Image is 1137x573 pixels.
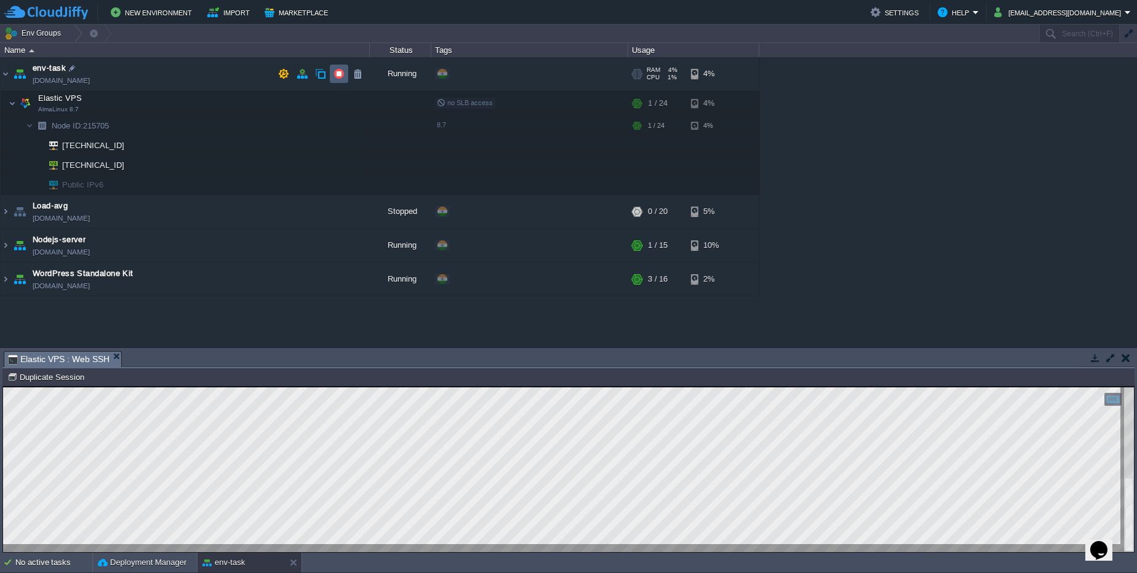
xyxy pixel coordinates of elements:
[1085,524,1125,561] iframe: chat widget
[8,352,110,367] span: Elastic VPS : Web SSH
[647,66,660,74] span: RAM
[691,195,731,228] div: 5%
[33,116,50,135] img: AMDAwAAAACH5BAEAAAAALAAAAAABAAEAAAICRAEAOw==
[691,91,731,116] div: 4%
[15,553,92,572] div: No active tasks
[7,371,88,382] button: Duplicate Session
[61,180,105,189] a: Public IPv6
[61,175,105,194] span: Public IPv6
[33,267,134,280] a: WordPress Standalone Kit
[11,263,28,296] img: AMDAwAAAACH5BAEAAAAALAAAAAABAAEAAAICRAEAOw==
[4,5,88,20] img: CloudJiffy
[202,556,245,569] button: env-task
[26,116,33,135] img: AMDAwAAAACH5BAEAAAAALAAAAAABAAEAAAICRAEAOw==
[629,43,759,57] div: Usage
[370,57,431,90] div: Running
[50,121,111,131] span: 215705
[432,43,628,57] div: Tags
[648,195,668,228] div: 0 / 20
[994,5,1125,20] button: [EMAIL_ADDRESS][DOMAIN_NAME]
[647,74,660,81] span: CPU
[61,156,126,175] span: [TECHNICAL_ID]
[370,263,431,296] div: Running
[1,57,10,90] img: AMDAwAAAACH5BAEAAAAALAAAAAABAAEAAAICRAEAOw==
[11,229,28,262] img: AMDAwAAAACH5BAEAAAAALAAAAAABAAEAAAICRAEAOw==
[265,5,332,20] button: Marketplace
[33,200,68,212] a: Load-avg
[1,195,10,228] img: AMDAwAAAACH5BAEAAAAALAAAAAABAAEAAAICRAEAOw==
[1,229,10,262] img: AMDAwAAAACH5BAEAAAAALAAAAAABAAEAAAICRAEAOw==
[33,62,66,74] a: env-task
[33,212,90,224] span: [DOMAIN_NAME]
[665,66,677,74] span: 4%
[41,136,58,155] img: AMDAwAAAACH5BAEAAAAALAAAAAABAAEAAAICRAEAOw==
[437,121,446,128] span: 8.7
[41,175,58,194] img: AMDAwAAAACH5BAEAAAAALAAAAAABAAEAAAICRAEAOw==
[648,91,668,116] div: 1 / 24
[52,121,83,130] span: Node ID:
[17,91,34,116] img: AMDAwAAAACH5BAEAAAAALAAAAAABAAEAAAICRAEAOw==
[61,141,126,150] a: [TECHNICAL_ID]
[370,195,431,228] div: Stopped
[61,160,126,170] a: [TECHNICAL_ID]
[33,74,90,87] span: [DOMAIN_NAME]
[437,99,493,106] span: no SLB access
[61,136,126,155] span: [TECHNICAL_ID]
[648,229,668,262] div: 1 / 15
[3,387,1134,552] iframe: To enrich screen reader interactions, please activate Accessibility in Grammarly extension settings
[33,156,41,175] img: AMDAwAAAACH5BAEAAAAALAAAAAABAAEAAAICRAEAOw==
[648,116,664,135] div: 1 / 24
[33,280,90,292] a: [DOMAIN_NAME]
[33,136,41,155] img: AMDAwAAAACH5BAEAAAAALAAAAAABAAEAAAICRAEAOw==
[1,43,369,57] div: Name
[9,91,16,116] img: AMDAwAAAACH5BAEAAAAALAAAAAABAAEAAAICRAEAOw==
[98,556,186,569] button: Deployment Manager
[4,25,65,42] button: Env Groups
[33,234,86,246] a: Nodejs-server
[691,263,731,296] div: 2%
[691,229,731,262] div: 10%
[871,5,922,20] button: Settings
[938,5,973,20] button: Help
[37,93,84,103] span: Elastic VPS
[11,195,28,228] img: AMDAwAAAACH5BAEAAAAALAAAAAABAAEAAAICRAEAOw==
[41,156,58,175] img: AMDAwAAAACH5BAEAAAAALAAAAAABAAEAAAICRAEAOw==
[370,229,431,262] div: Running
[11,57,28,90] img: AMDAwAAAACH5BAEAAAAALAAAAAABAAEAAAICRAEAOw==
[370,43,431,57] div: Status
[33,246,90,258] a: [DOMAIN_NAME]
[1,263,10,296] img: AMDAwAAAACH5BAEAAAAALAAAAAABAAEAAAICRAEAOw==
[648,263,668,296] div: 3 / 16
[691,57,731,90] div: 4%
[111,5,196,20] button: New Environment
[207,5,253,20] button: Import
[38,106,79,113] span: AlmaLinux 8.7
[29,49,34,52] img: AMDAwAAAACH5BAEAAAAALAAAAAABAAEAAAICRAEAOw==
[691,116,731,135] div: 4%
[50,121,111,131] a: Node ID:215705
[37,93,84,103] a: Elastic VPSAlmaLinux 8.7
[664,74,677,81] span: 1%
[33,175,41,194] img: AMDAwAAAACH5BAEAAAAALAAAAAABAAEAAAICRAEAOw==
